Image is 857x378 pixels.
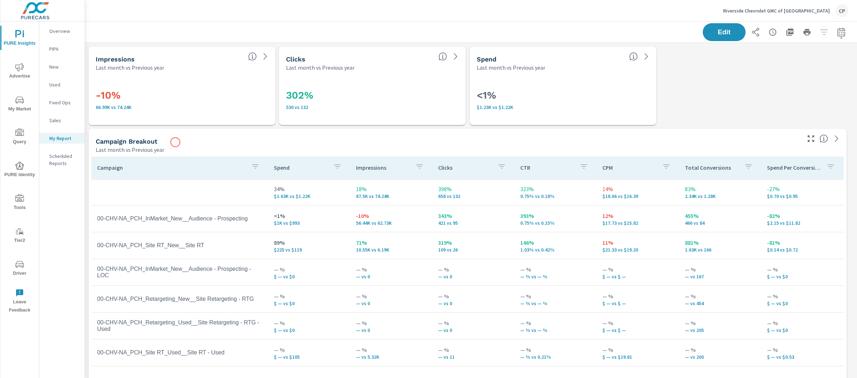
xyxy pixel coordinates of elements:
td: 00-CHV-NA_PCH_Site RT_Used__Site RT - Used [91,344,268,362]
p: — vs 0 [356,327,427,333]
p: 421 vs 95 [438,220,509,226]
a: See more details in report [450,51,461,62]
div: Overview [39,26,85,36]
td: 00-CHV-NA_PCH_InMarket_New__Audience - Prospecting - LOC [91,260,268,284]
p: — % vs — % [520,327,591,333]
p: — % [356,265,427,274]
span: The amount of money spent on advertising during the period. [629,52,638,61]
a: See more details in report [260,51,271,62]
span: Advertise [2,63,37,80]
p: 56,439 vs 62,730 [356,220,427,226]
p: — vs 0 [356,300,427,306]
p: 146% [520,238,591,247]
p: 83% [685,185,756,193]
td: 00-CHV-NA_PCH_Retargeting_New__Site Retargeting - RTG [91,290,268,308]
p: 323% [520,185,591,193]
p: $ — vs $105 [274,354,345,360]
p: 466 vs 84 [685,220,756,226]
button: Select Date Range [834,25,848,39]
div: Sales [39,115,85,126]
div: Scheduled Reports [39,151,85,169]
p: — % [602,319,673,327]
p: — % [602,292,673,300]
span: PURE Insights [2,30,37,48]
p: Overview [49,28,79,35]
p: 393% [520,212,591,220]
a: See more details in report [641,51,652,62]
p: PIPA [49,45,79,53]
p: -82% [767,212,838,220]
p: CPM [602,164,656,171]
span: Edit [710,29,738,35]
span: Tier2 [2,227,37,245]
p: Last month vs Previous year [96,145,164,154]
div: My Report [39,133,85,144]
p: — % [767,319,838,327]
p: Last month vs Previous year [477,63,545,72]
p: $1,226 vs $1,217 [477,104,649,110]
p: — % vs 0.21% [520,354,591,360]
div: Used [39,79,85,90]
p: $ — vs $0 [767,327,838,333]
p: — % [274,345,345,354]
p: 66,989 vs 74,235 [96,104,268,110]
p: Last month vs Previous year [96,63,164,72]
p: — % [520,319,591,327]
p: — % [356,345,427,354]
p: Spend [274,164,327,171]
p: Sales [49,117,79,124]
h5: Impressions [96,55,135,63]
h3: 302% [286,89,458,101]
p: 11% [602,238,673,247]
p: — % [520,292,591,300]
p: $0.70 vs $0.95 [767,193,838,199]
p: 658 vs 132 [438,193,509,199]
p: -27% [767,185,838,193]
p: 0.75% vs 0.15% [520,220,591,226]
p: $225 vs $119 [274,247,345,253]
p: $ — vs $19.81 [602,354,673,360]
p: — vs 200 [685,354,756,360]
p: Fixed Ops [49,99,79,106]
td: 00-CHV-NA_PCH_InMarket_New__Audience - Prospecting [91,210,268,228]
p: 319% [438,238,509,247]
p: 109 vs 26 [438,247,509,253]
p: CTR [520,164,574,171]
p: — % [767,292,838,300]
p: — % [520,345,591,354]
p: — % [767,265,838,274]
p: — % [438,319,509,327]
p: — % [438,345,509,354]
p: 34% [274,185,345,193]
p: 881% [685,238,756,247]
span: The number of times an ad was shown on your behalf. [248,52,257,61]
h5: Campaign Breakout [96,138,157,145]
p: 10,550 vs 6,185 [356,247,427,253]
p: $17.73 vs $15.82 [602,220,673,226]
p: — % [438,292,509,300]
div: Fixed Ops [39,97,85,108]
a: See more details in report [831,133,842,144]
p: $ — vs $ — [602,327,673,333]
p: 0.75% vs 0.18% [520,193,591,199]
td: 00-CHV-NA_PCH_Retargeting_Used__Site Retargeting - RTG - Used [91,314,268,338]
p: 398% [438,185,509,193]
p: Total Conversions [685,164,738,171]
p: — % [274,292,345,300]
p: Clicks [438,164,492,171]
p: — % [274,319,345,327]
p: 343% [438,212,509,220]
p: — % [438,265,509,274]
p: 18% [356,185,427,193]
p: Campaign [97,164,245,171]
button: Print Report [800,25,814,39]
p: $ — vs $0 [274,300,345,306]
p: 12% [602,212,673,220]
p: $ — vs $ — [602,274,673,279]
div: CP [836,4,848,17]
p: $ — vs $0 [767,274,838,279]
p: $ — vs $0 [274,274,345,279]
button: Edit [703,23,746,41]
p: 87,497 vs 74,235 [356,193,427,199]
p: 71% [356,238,427,247]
